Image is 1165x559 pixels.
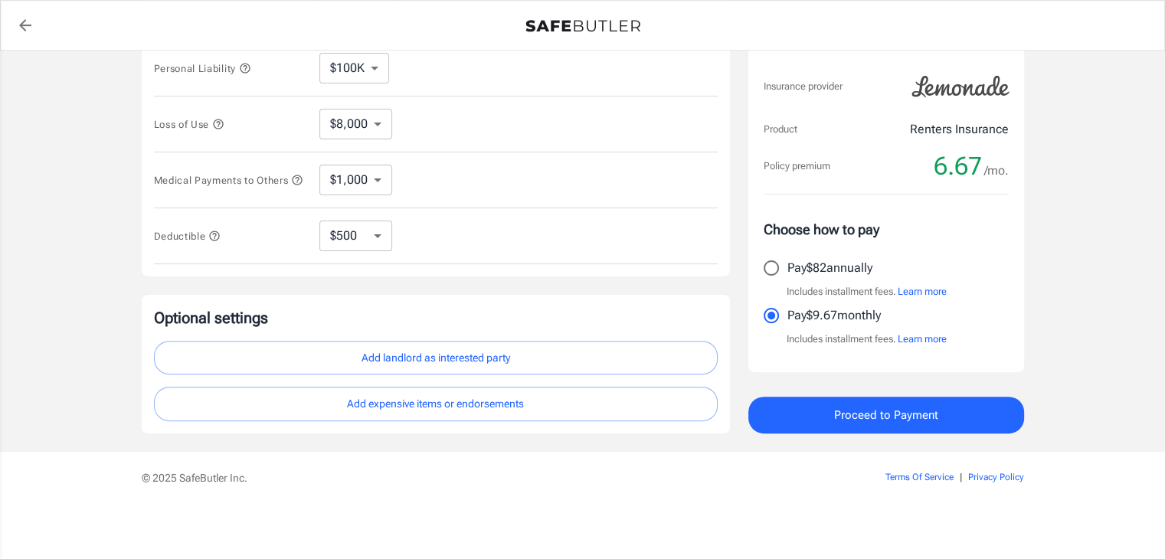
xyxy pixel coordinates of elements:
[764,122,797,137] p: Product
[154,341,718,375] button: Add landlord as interested party
[910,120,1009,139] p: Renters Insurance
[787,284,947,299] p: Includes installment fees.
[154,59,251,77] button: Personal Liability
[154,119,224,130] span: Loss of Use
[903,65,1018,108] img: Lemonade
[142,470,799,485] p: © 2025 SafeButler Inc.
[154,115,224,133] button: Loss of Use
[898,284,947,299] button: Learn more
[787,332,947,347] p: Includes installment fees.
[787,306,881,325] p: Pay $9.67 monthly
[154,307,718,329] p: Optional settings
[898,332,947,347] button: Learn more
[748,397,1024,433] button: Proceed to Payment
[934,151,982,181] span: 6.67
[984,160,1009,181] span: /mo.
[764,219,1009,240] p: Choose how to pay
[968,472,1024,482] a: Privacy Policy
[154,171,304,189] button: Medical Payments to Others
[154,63,251,74] span: Personal Liability
[885,472,954,482] a: Terms Of Service
[154,230,221,242] span: Deductible
[764,159,830,174] p: Policy premium
[764,79,843,94] p: Insurance provider
[834,405,938,425] span: Proceed to Payment
[960,472,962,482] span: |
[154,175,304,186] span: Medical Payments to Others
[525,20,640,32] img: Back to quotes
[154,227,221,245] button: Deductible
[10,10,41,41] a: back to quotes
[154,387,718,421] button: Add expensive items or endorsements
[787,259,872,277] p: Pay $82 annually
